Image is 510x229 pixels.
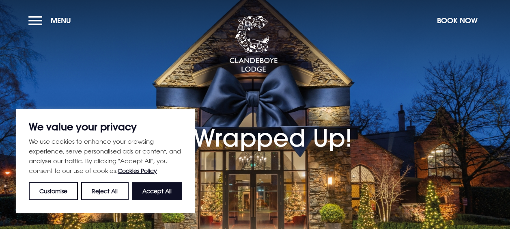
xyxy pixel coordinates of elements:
[16,109,195,213] div: We value your privacy
[29,182,78,200] button: Customise
[51,16,71,25] span: Menu
[132,182,182,200] button: Accept All
[29,122,182,132] p: We value your privacy
[433,12,482,29] button: Book Now
[81,182,128,200] button: Reject All
[118,167,157,174] a: Cookies Policy
[229,16,278,73] img: Clandeboye Lodge
[28,12,75,29] button: Menu
[158,95,352,152] h1: All Wrapped Up!
[29,136,182,176] p: We use cookies to enhance your browsing experience, serve personalised ads or content, and analys...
